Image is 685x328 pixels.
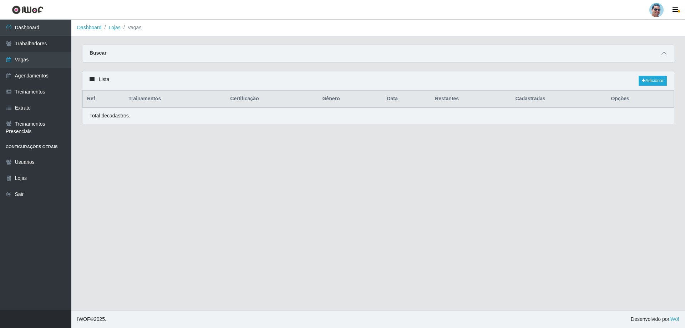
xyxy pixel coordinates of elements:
[631,316,679,323] span: Desenvolvido por
[83,91,125,107] th: Ref
[124,91,226,107] th: Trainamentos
[121,24,142,31] li: Vagas
[318,91,382,107] th: Gênero
[382,91,431,107] th: Data
[431,91,511,107] th: Restantes
[77,316,106,323] span: © 2025 .
[226,91,318,107] th: Certificação
[12,5,44,14] img: CoreUI Logo
[669,316,679,322] a: iWof
[607,91,674,107] th: Opções
[77,25,102,30] a: Dashboard
[82,71,674,90] div: Lista
[77,316,90,322] span: IWOF
[71,20,685,36] nav: breadcrumb
[90,50,106,56] strong: Buscar
[511,91,607,107] th: Cadastradas
[639,76,667,86] a: Adicionar
[108,25,120,30] a: Lojas
[90,112,130,120] p: Total de cadastros.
